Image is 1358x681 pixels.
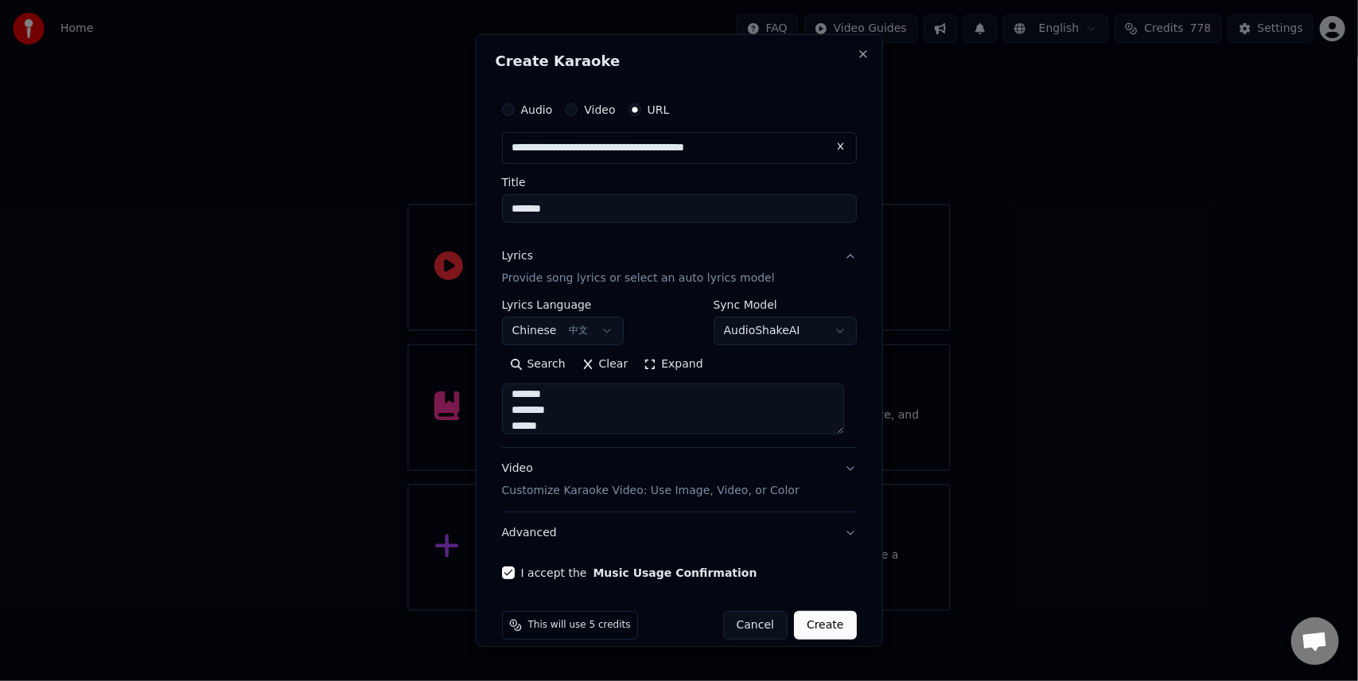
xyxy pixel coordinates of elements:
[648,104,670,115] label: URL
[636,352,710,377] button: Expand
[502,352,574,377] button: Search
[502,299,625,310] label: Lyrics Language
[521,567,757,578] label: I accept the
[502,448,857,512] button: VideoCustomize Karaoke Video: Use Image, Video, or Color
[593,567,757,578] button: I accept the
[584,104,615,115] label: Video
[502,299,857,447] div: LyricsProvide song lyrics or select an auto lyrics model
[528,619,631,632] span: This will use 5 credits
[502,235,857,299] button: LyricsProvide song lyrics or select an auto lyrics model
[574,352,636,377] button: Clear
[794,611,857,640] button: Create
[521,104,553,115] label: Audio
[502,483,800,499] p: Customize Karaoke Video: Use Image, Video, or Color
[496,54,863,68] h2: Create Karaoke
[502,270,775,286] p: Provide song lyrics or select an auto lyrics model
[714,299,857,310] label: Sync Model
[502,177,857,188] label: Title
[502,512,857,554] button: Advanced
[502,248,533,264] div: Lyrics
[723,611,788,640] button: Cancel
[502,461,800,499] div: Video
